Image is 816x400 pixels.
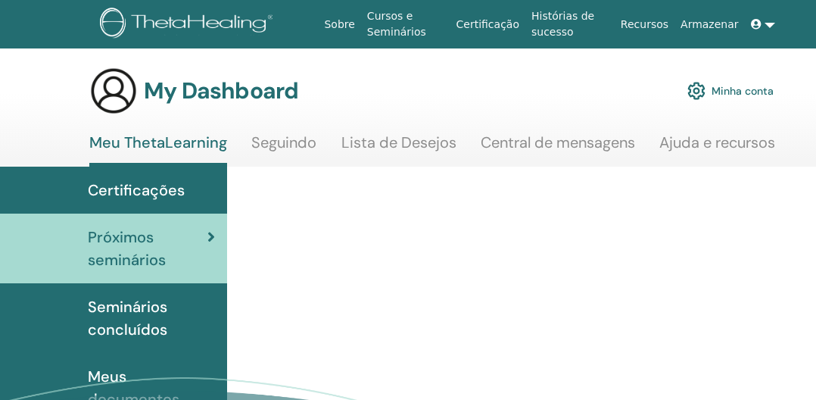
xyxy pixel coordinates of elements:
h3: My Dashboard [144,77,298,105]
a: Sobre [318,11,360,39]
a: Histórias de sucesso [525,2,615,46]
a: Seguindo [251,133,316,163]
a: Ajuda e recursos [659,133,775,163]
a: Certificação [450,11,525,39]
a: Recursos [615,11,674,39]
a: Meu ThetaLearning [89,133,227,167]
a: Lista de Desejos [341,133,456,163]
a: Cursos e Seminários [361,2,450,46]
span: Seminários concluídos [88,295,215,341]
span: Próximos seminários [88,226,207,271]
a: Armazenar [674,11,744,39]
a: Central de mensagens [481,133,635,163]
img: logo.png [100,8,279,42]
img: cog.svg [687,78,705,104]
span: Certificações [88,179,185,202]
img: generic-user-icon.jpg [89,67,138,115]
a: Minha conta [687,74,774,108]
